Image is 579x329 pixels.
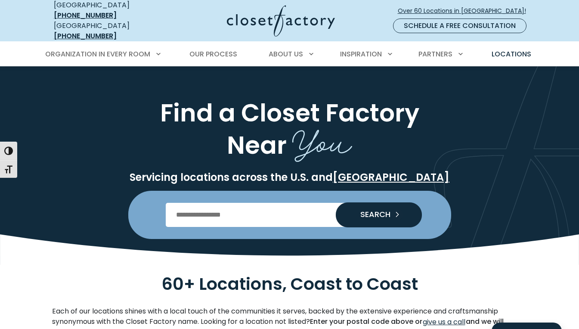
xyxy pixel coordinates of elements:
span: Organization in Every Room [45,49,150,59]
a: [PHONE_NUMBER] [54,31,117,41]
img: Closet Factory Logo [227,5,335,37]
nav: Primary Menu [39,42,540,66]
input: Enter Postal Code [166,203,413,227]
span: About Us [269,49,303,59]
span: Near [227,128,287,162]
span: Over 60 Locations in [GEOGRAPHIC_DATA]! [398,6,533,16]
span: Our Process [189,49,237,59]
p: Servicing locations across the U.S. and [52,171,527,184]
a: [GEOGRAPHIC_DATA] [333,170,449,184]
span: Locations [492,49,531,59]
span: Partners [418,49,452,59]
a: Schedule a Free Consultation [393,19,526,33]
span: SEARCH [353,211,390,218]
span: You [292,114,352,165]
a: [PHONE_NUMBER] [54,10,117,20]
span: Find a Closet Factory [160,96,419,130]
a: give us a call [422,317,466,328]
button: Search our Nationwide Locations [336,202,422,227]
a: Over 60 Locations in [GEOGRAPHIC_DATA]! [397,3,533,19]
div: [GEOGRAPHIC_DATA] [54,21,159,41]
span: Inspiration [340,49,382,59]
span: 60+ Locations, Coast to Coast [161,272,418,296]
